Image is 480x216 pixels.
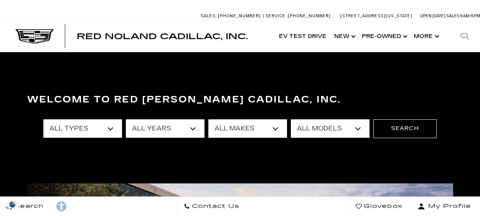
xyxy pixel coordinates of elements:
a: EV Test Drive [275,21,330,52]
section: Click to Open Cookie Consent Modal [4,200,21,208]
select: Filter by year [126,119,205,138]
a: Contact Us [178,197,246,216]
button: Search [373,119,437,138]
span: Red Noland Cadillac, Inc. [77,32,248,41]
a: Sales: [PHONE_NUMBER] [201,14,263,18]
span: [PHONE_NUMBER] [218,13,261,18]
select: Filter by type [43,119,122,138]
span: Service: [266,13,287,18]
a: New [330,21,358,52]
select: Filter by make [208,119,287,138]
span: [PHONE_NUMBER] [288,13,331,18]
select: Filter by model [291,119,369,138]
img: Cadillac Dark Logo with Cadillac White Text [15,29,54,44]
h3: Welcome to Red [PERSON_NAME] Cadillac, Inc. [27,92,453,107]
span: Sales: [201,13,217,18]
span: My Profile [425,201,471,212]
a: Service: [PHONE_NUMBER] [263,14,333,18]
img: Opt-Out Icon [4,200,21,208]
span: Glovebox [362,201,402,212]
span: Contact Us [190,201,239,212]
span: 9 AM-6 PM [460,13,480,18]
span: Sales: [446,13,460,18]
button: More [410,21,442,52]
button: Open user profile menu [409,197,480,216]
a: [STREET_ADDRESS][US_STATE] [340,13,412,18]
span: Search [12,201,44,212]
span: Open [DATE] [420,13,445,18]
a: Glovebox [350,197,409,216]
a: Pre-Owned [358,21,410,52]
a: Red Noland Cadillac, Inc. [77,33,248,40]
